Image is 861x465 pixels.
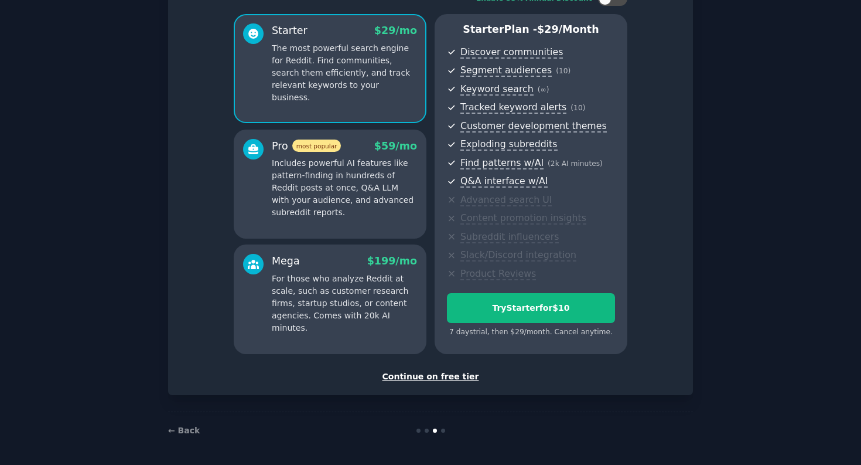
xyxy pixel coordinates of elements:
span: most popular [292,140,341,152]
span: Find patterns w/AI [460,157,544,169]
span: $ 199 /mo [367,255,417,267]
p: Includes powerful AI features like pattern-finding in hundreds of Reddit posts at once, Q&A LLM w... [272,157,417,219]
div: Mega [272,254,300,269]
div: Try Starter for $10 [447,302,614,314]
p: Starter Plan - [447,22,615,37]
span: Content promotion insights [460,212,586,225]
div: Starter [272,23,307,38]
span: Subreddit influencers [460,231,559,243]
span: Slack/Discord integration [460,249,576,262]
p: For those who analyze Reddit at scale, such as customer research firms, startup studios, or conte... [272,273,417,334]
span: Customer development themes [460,120,607,133]
button: TryStarterfor$10 [447,293,615,323]
a: ← Back [168,426,200,435]
span: $ 59 /mo [374,140,417,152]
span: ( 10 ) [570,104,585,112]
span: ( 2k AI minutes ) [548,159,603,168]
span: ( ∞ ) [538,86,549,94]
span: ( 10 ) [556,67,570,75]
span: Q&A interface w/AI [460,175,548,188]
span: Discover communities [460,46,563,59]
span: Product Reviews [460,268,536,280]
span: Keyword search [460,83,534,96]
div: Continue on free tier [180,371,681,383]
span: Segment audiences [460,65,552,77]
div: Pro [272,139,341,154]
p: The most powerful search engine for Reddit. Find communities, search them efficiently, and track ... [272,42,417,104]
span: Tracked keyword alerts [460,101,566,114]
span: Exploding subreddits [460,138,557,151]
span: $ 29 /month [537,23,599,35]
span: $ 29 /mo [374,25,417,36]
span: Advanced search UI [460,194,552,206]
div: 7 days trial, then $ 29 /month . Cancel anytime. [447,327,615,338]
